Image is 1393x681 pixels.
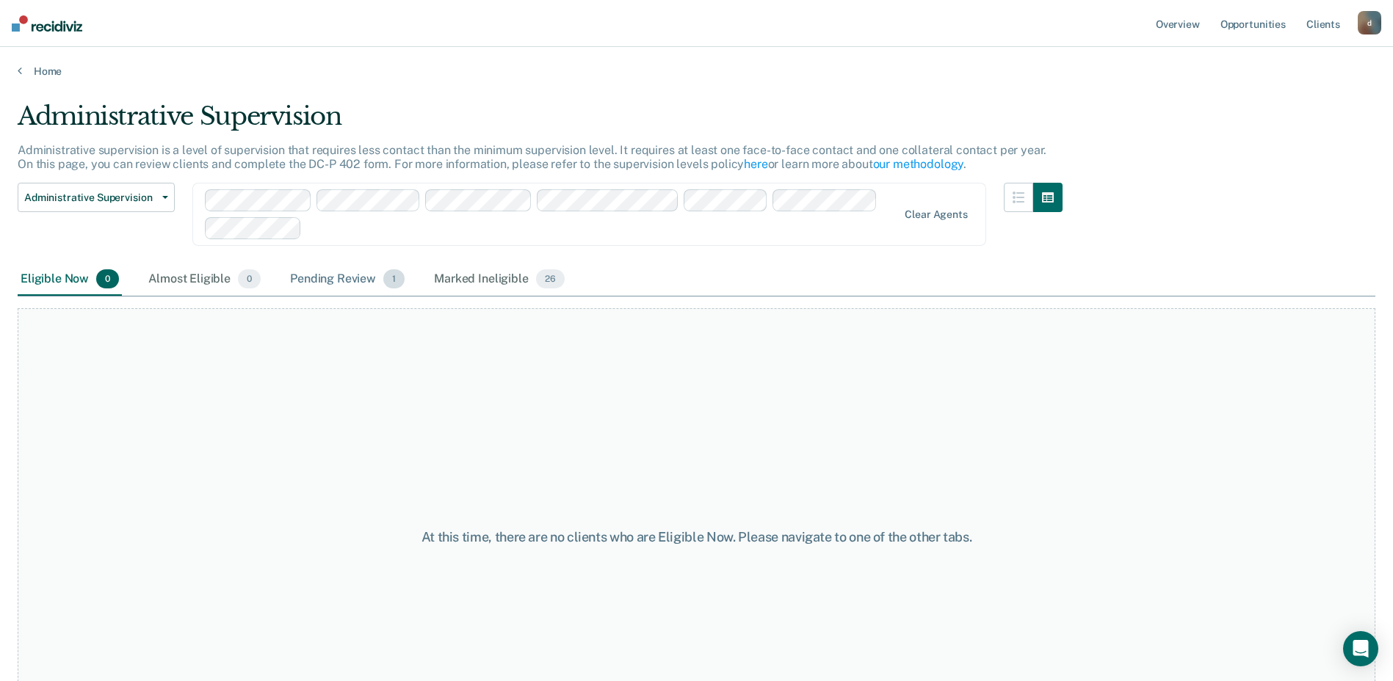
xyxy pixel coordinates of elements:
div: Open Intercom Messenger [1343,631,1378,666]
p: Administrative supervision is a level of supervision that requires less contact than the minimum ... [18,143,1046,171]
span: 1 [383,269,405,288]
div: Eligible Now0 [18,263,122,296]
span: Administrative Supervision [24,192,156,204]
div: Pending Review1 [287,263,408,296]
div: Clear agents [905,208,967,221]
span: 0 [96,269,119,288]
div: Administrative Supervision [18,101,1063,143]
span: 26 [536,269,565,288]
a: here [744,157,767,171]
div: Almost Eligible0 [145,263,264,296]
a: Home [18,65,1375,78]
button: d [1358,11,1381,34]
button: Administrative Supervision [18,183,175,212]
span: 0 [238,269,261,288]
div: At this time, there are no clients who are Eligible Now. Please navigate to one of the other tabs. [358,529,1036,545]
a: our methodology [873,157,964,171]
div: Marked Ineligible26 [431,263,567,296]
img: Recidiviz [12,15,82,32]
